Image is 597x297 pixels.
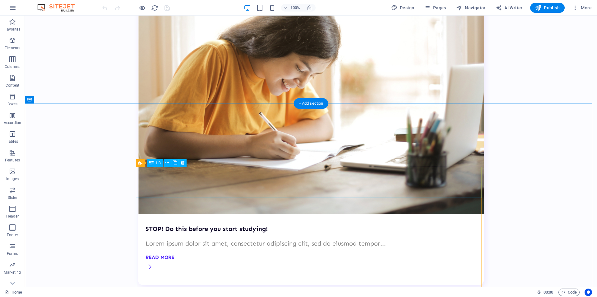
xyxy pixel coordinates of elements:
[5,46,21,50] p: Elements
[5,158,20,163] p: Features
[307,5,312,11] i: On resize automatically adjust zoom level to fit chosen device.
[138,4,146,12] button: Click here to leave preview mode and continue editing
[6,83,19,88] p: Content
[570,3,594,13] button: More
[7,139,18,144] p: Tables
[8,195,17,200] p: Slider
[389,3,417,13] div: Design (Ctrl+Alt+Y)
[535,5,560,11] span: Publish
[391,5,414,11] span: Design
[7,251,18,256] p: Forms
[290,4,300,12] h6: 100%
[4,120,21,125] p: Accordion
[530,3,565,13] button: Publish
[4,27,20,32] p: Favorites
[456,5,486,11] span: Navigator
[496,5,523,11] span: AI Writer
[572,5,592,11] span: More
[493,3,525,13] button: AI Writer
[424,5,446,11] span: Pages
[544,289,553,296] span: 00 00
[36,4,82,12] img: Editor Logo
[121,238,451,260] a: READ MORE
[5,289,22,296] a: Click to cancel selection. Double-click to open Pages
[294,98,328,109] div: + Add section
[537,289,553,296] h6: Session time
[6,214,19,219] p: Header
[151,4,158,12] button: reload
[454,3,488,13] button: Navigator
[156,161,161,165] span: H3
[548,290,549,295] span: :
[4,270,21,275] p: Marketing
[561,289,577,296] span: Code
[7,232,18,237] p: Footer
[585,289,592,296] button: Usercentrics
[5,64,20,69] p: Columns
[558,289,580,296] button: Code
[6,176,19,181] p: Images
[422,3,448,13] button: Pages
[151,4,158,12] i: Reload page
[389,3,417,13] button: Design
[281,4,303,12] button: 100%
[7,102,18,107] p: Boxes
